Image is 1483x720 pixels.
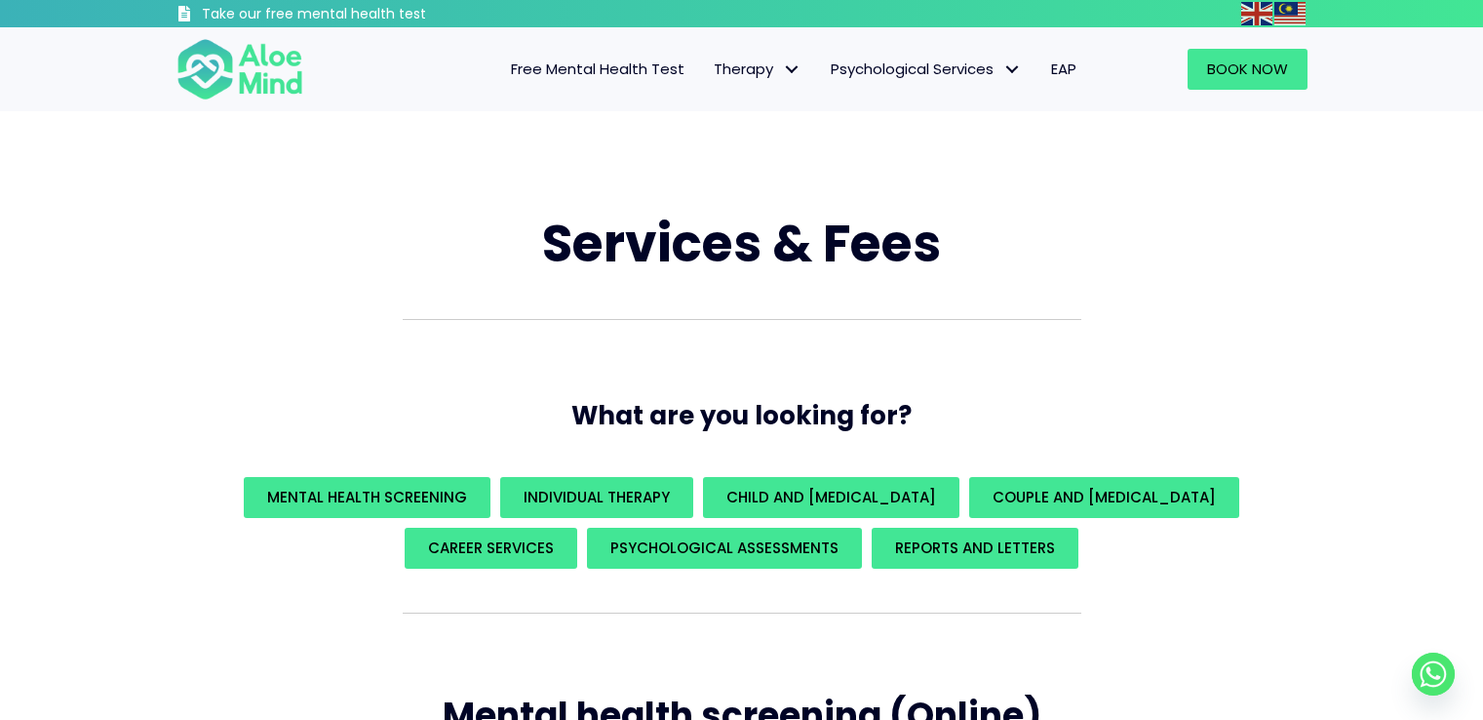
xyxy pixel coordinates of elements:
a: Book Now [1188,49,1307,90]
span: Psychological Services: submenu [998,56,1027,84]
h3: Take our free mental health test [202,5,530,24]
span: Child and [MEDICAL_DATA] [726,487,936,507]
span: Book Now [1207,59,1288,79]
span: Therapy: submenu [778,56,806,84]
span: Psychological assessments [610,538,839,558]
img: Aloe mind Logo [176,37,303,101]
span: Therapy [714,59,801,79]
span: Free Mental Health Test [511,59,684,79]
span: Couple and [MEDICAL_DATA] [993,487,1216,507]
a: REPORTS AND LETTERS [872,528,1078,569]
img: en [1241,2,1272,25]
nav: Menu [329,49,1091,90]
span: Career Services [428,538,554,558]
span: What are you looking for? [571,398,912,433]
span: Individual Therapy [524,487,670,507]
a: Career Services [405,528,577,569]
span: REPORTS AND LETTERS [895,538,1055,558]
a: EAP [1036,49,1091,90]
a: Psychological assessments [587,528,862,569]
a: Psychological ServicesPsychological Services: submenu [816,49,1036,90]
a: Couple and [MEDICAL_DATA] [969,477,1239,518]
a: Individual Therapy [500,477,693,518]
a: English [1241,2,1274,24]
a: Take our free mental health test [176,5,530,27]
a: Whatsapp [1412,653,1455,696]
a: Mental Health Screening [244,477,490,518]
span: EAP [1051,59,1076,79]
span: Mental Health Screening [267,487,467,507]
img: ms [1274,2,1306,25]
a: Free Mental Health Test [496,49,699,90]
div: What are you looking for? [176,472,1307,574]
a: Malay [1274,2,1307,24]
a: TherapyTherapy: submenu [699,49,816,90]
span: Psychological Services [831,59,1022,79]
a: Child and [MEDICAL_DATA] [703,477,959,518]
span: Services & Fees [542,208,941,279]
